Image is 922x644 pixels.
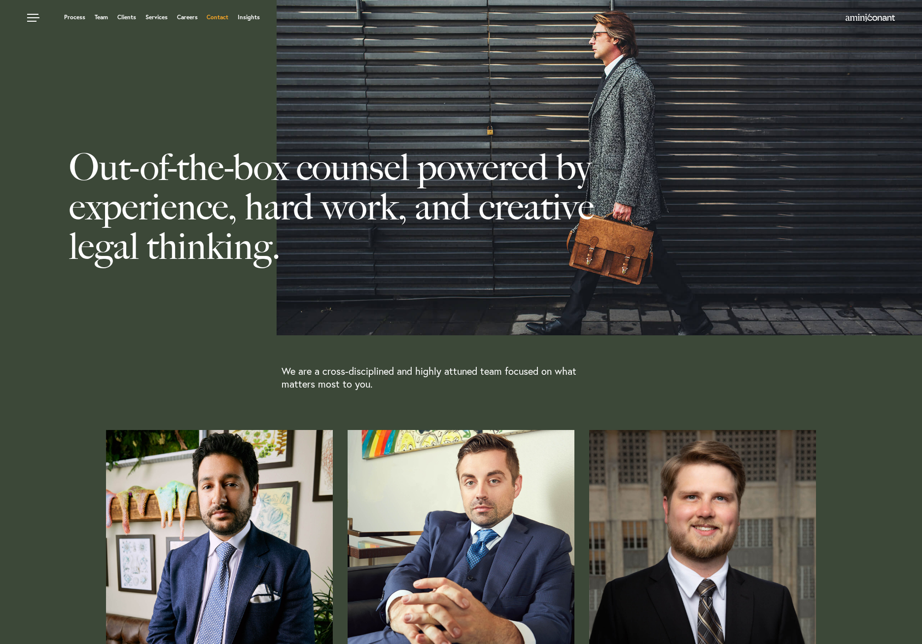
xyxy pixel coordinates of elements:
[95,14,108,20] a: Team
[145,14,168,20] a: Services
[846,14,895,22] a: Home
[238,14,260,20] a: Insights
[207,14,228,20] a: Contact
[282,365,592,391] p: We are a cross-disciplined and highly attuned team focused on what matters most to you.
[846,14,895,22] img: Amini & Conant
[177,14,198,20] a: Careers
[117,14,136,20] a: Clients
[64,14,85,20] a: Process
